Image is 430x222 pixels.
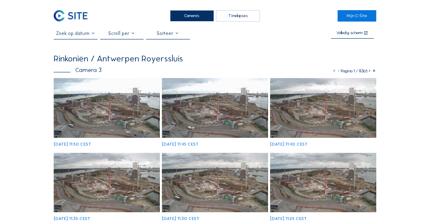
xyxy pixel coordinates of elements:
[54,217,90,221] div: [DATE] 11:35 CEST
[341,68,367,74] span: Pagina 1 / 8365
[162,217,199,221] div: [DATE] 11:30 CEST
[336,31,362,36] div: Volledig scherm
[54,10,87,22] img: C-SITE Logo
[54,153,160,213] img: image_52727837
[54,54,183,63] div: Rinkoniën / Antwerpen Royerssluis
[162,153,268,213] img: image_52727784
[270,142,308,147] div: [DATE] 11:40 CEST
[54,67,102,73] div: Camera 3
[338,10,376,22] a: Mijn C-Site
[162,142,199,147] div: [DATE] 11:45 CEST
[216,10,260,22] div: Timelapses
[270,217,307,221] div: [DATE] 11:25 CEST
[270,153,376,213] img: image_52727626
[54,30,98,36] input: Zoek op datum 󰅀
[270,78,376,138] img: image_52727992
[162,78,268,138] img: image_52728138
[54,10,92,22] a: C-SITE Logo
[54,142,91,147] div: [DATE] 11:50 CEST
[170,10,214,22] div: Camera's
[54,78,160,138] img: image_52728290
